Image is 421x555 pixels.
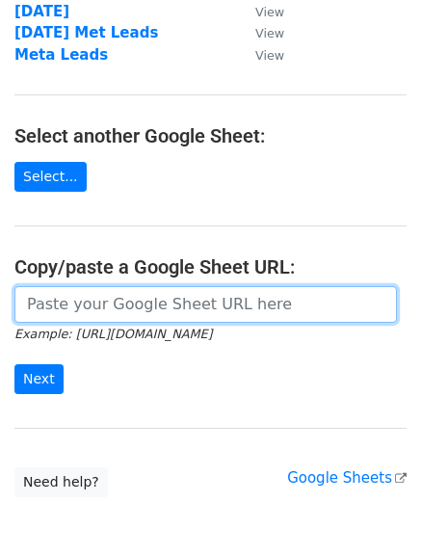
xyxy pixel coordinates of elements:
small: View [255,26,284,40]
a: [DATE] Met Leads [14,24,158,41]
a: Select... [14,162,87,192]
a: View [236,24,284,41]
input: Paste your Google Sheet URL here [14,286,397,323]
a: Meta Leads [14,46,108,64]
h4: Copy/paste a Google Sheet URL: [14,255,407,278]
input: Next [14,364,64,394]
a: Google Sheets [287,469,407,487]
a: View [236,3,284,20]
small: View [255,48,284,63]
h4: Select another Google Sheet: [14,124,407,147]
a: View [236,46,284,64]
a: Need help? [14,467,108,497]
small: View [255,5,284,19]
iframe: Chat Widget [325,462,421,555]
a: [DATE] [14,3,69,20]
small: Example: [URL][DOMAIN_NAME] [14,327,212,341]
